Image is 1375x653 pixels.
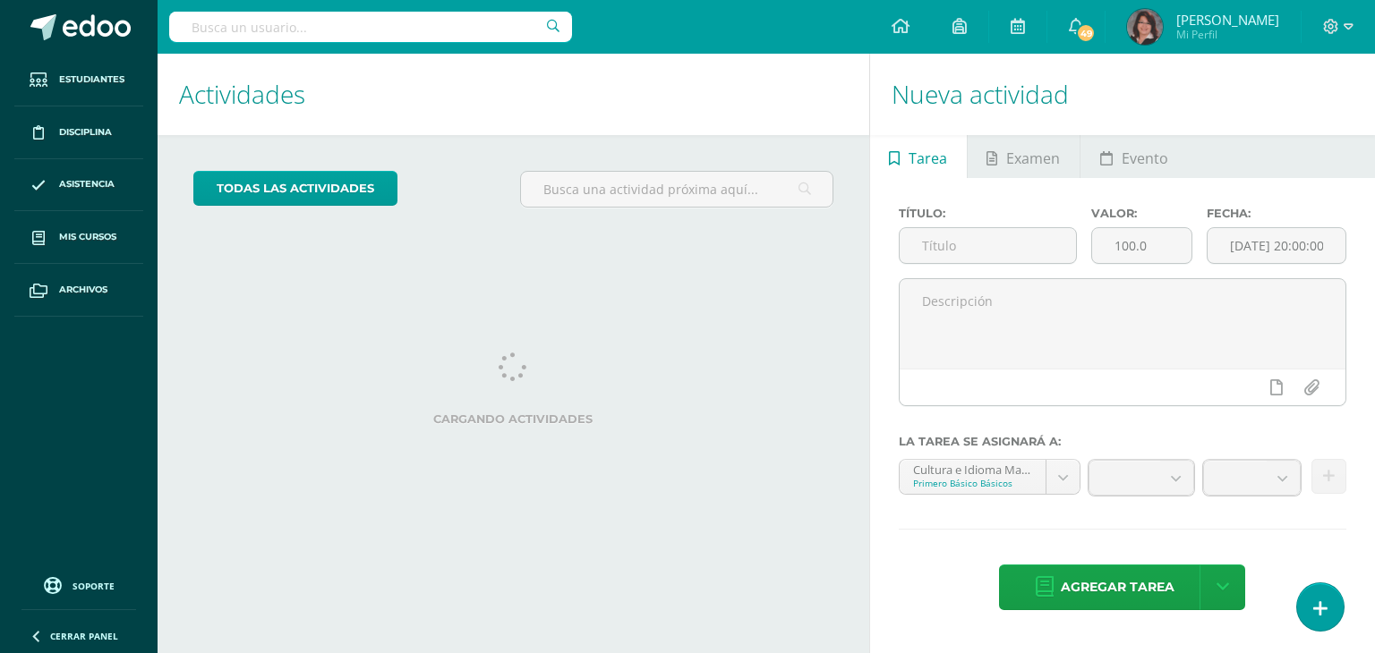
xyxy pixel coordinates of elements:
[968,135,1080,178] a: Examen
[1080,135,1187,178] a: Evento
[21,572,136,597] a: Soporte
[1061,565,1174,609] span: Agregar tarea
[892,54,1354,135] h1: Nueva actividad
[1207,207,1346,220] label: Fecha:
[1208,228,1345,263] input: Fecha de entrega
[14,159,143,212] a: Asistencia
[14,264,143,317] a: Archivos
[14,211,143,264] a: Mis cursos
[909,137,947,180] span: Tarea
[169,12,572,42] input: Busca un usuario...
[59,283,107,297] span: Archivos
[193,171,397,206] a: todas las Actividades
[1076,23,1096,43] span: 49
[50,630,118,642] span: Cerrar panel
[900,228,1076,263] input: Título
[59,177,115,191] span: Asistencia
[14,106,143,159] a: Disciplina
[59,72,124,87] span: Estudiantes
[900,460,1080,494] a: Cultura e Idioma Maya 'A'Primero Básico Básicos
[913,477,1033,489] div: Primero Básico Básicos
[193,412,833,426] label: Cargando actividades
[913,460,1033,477] div: Cultura e Idioma Maya 'A'
[1006,137,1060,180] span: Examen
[73,580,115,592] span: Soporte
[179,54,848,135] h1: Actividades
[14,54,143,106] a: Estudiantes
[59,230,116,244] span: Mis cursos
[1092,228,1191,263] input: Puntos máximos
[1122,137,1168,180] span: Evento
[1176,11,1279,29] span: [PERSON_NAME]
[59,125,112,140] span: Disciplina
[1091,207,1192,220] label: Valor:
[521,172,832,207] input: Busca una actividad próxima aquí...
[899,435,1346,448] label: La tarea se asignará a:
[870,135,967,178] a: Tarea
[1127,9,1163,45] img: a4bb9d359e5d5e4554d6bc0912f995f6.png
[1176,27,1279,42] span: Mi Perfil
[899,207,1077,220] label: Título:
